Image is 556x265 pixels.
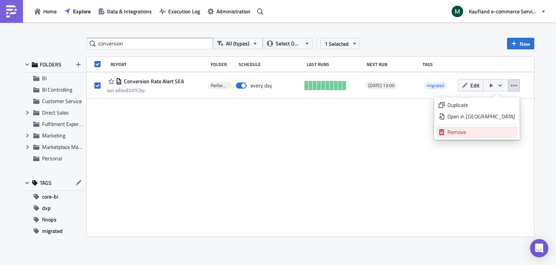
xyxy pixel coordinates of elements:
[127,87,140,94] time: 2025-06-13T11:15:33Z
[226,39,249,48] span: All (types)
[447,3,550,20] button: Kaufland e-commerce Services GmbH & Co. KG
[447,128,515,136] div: Remove
[427,82,444,89] span: migrated
[447,113,515,120] div: Open in [GEOGRAPHIC_DATA]
[168,7,200,15] span: Execution Log
[42,108,69,116] span: Direct Sales
[530,239,548,257] div: Open Intercom Messenger
[307,61,363,67] div: Last Runs
[263,38,312,49] button: Select Owner
[42,143,102,151] span: Marketplace Management
[42,154,62,162] span: Personal
[250,82,272,89] div: every day
[22,202,85,214] button: dxp
[507,38,534,49] button: New
[239,61,303,67] div: Schedule
[87,38,213,49] input: Search Reports
[42,202,51,214] span: dxp
[22,214,85,225] button: finops
[22,191,85,202] button: core-bi
[520,40,530,48] span: New
[107,7,152,15] span: Data & Integrations
[40,61,62,68] span: FOLDERS
[42,74,47,82] span: BI
[451,5,464,18] img: Avatar
[43,7,57,15] span: Home
[458,79,483,91] button: Edit
[42,131,65,139] span: Marketing
[42,97,82,105] span: Customer Service
[276,39,301,48] span: Select Owner
[211,61,235,67] div: Folder
[423,61,455,67] div: Tags
[22,225,85,237] button: migrated
[42,120,91,128] span: Fulfilment Experience
[94,5,156,17] button: Data & Integrations
[5,5,18,18] img: PushMetrics
[368,82,395,89] span: [DATE] 13:00
[320,38,360,49] button: 1 Selected
[107,87,184,93] div: last edited by
[204,5,254,17] button: Administration
[470,81,480,89] span: Edit
[42,86,72,94] span: BI Controlling
[60,5,94,17] button: Explore
[42,191,58,202] span: core-bi
[31,5,60,17] button: Home
[211,82,229,89] span: Performance Marketing
[111,61,207,67] div: Report
[213,38,263,49] button: All (types)
[424,82,447,89] span: migrated
[447,101,515,109] div: Duplicate
[42,225,63,237] span: migrated
[156,5,204,17] button: Execution Log
[40,179,52,186] span: TAGS
[73,7,91,15] span: Explore
[42,214,57,225] span: finops
[367,61,419,67] div: Next Run
[216,7,250,15] span: Administration
[469,7,538,15] span: Kaufland e-commerce Services GmbH & Co. KG
[325,40,349,48] span: 1 Selected
[122,78,184,85] span: Conversion Rate Alert SEA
